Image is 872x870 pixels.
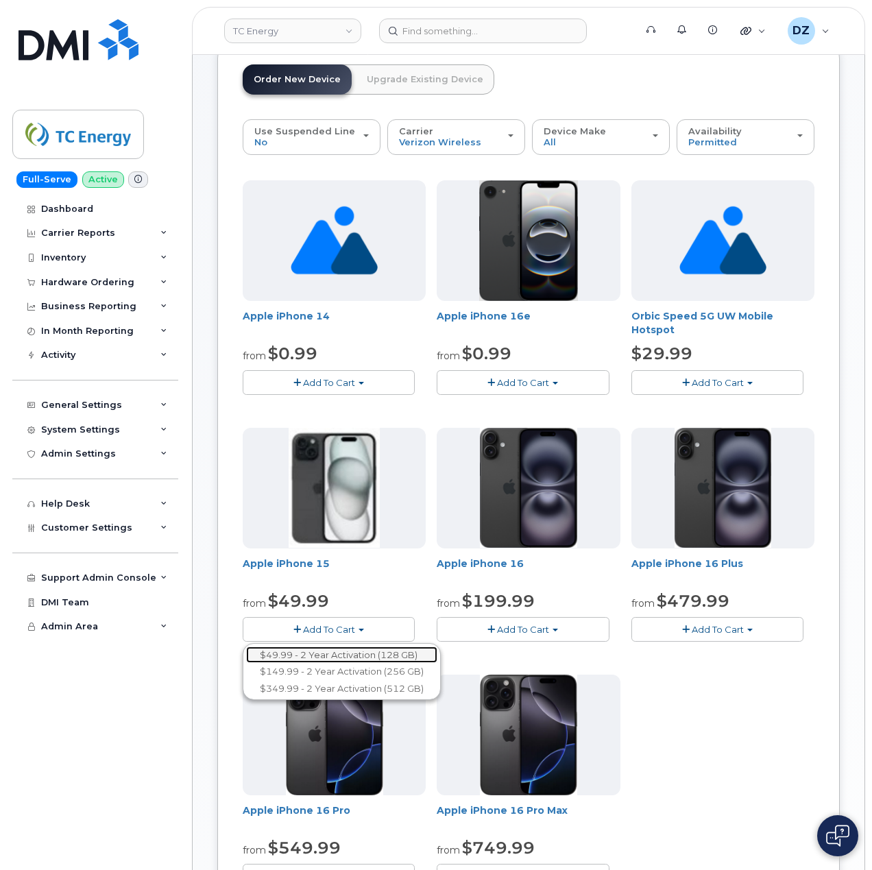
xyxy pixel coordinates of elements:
a: $349.99 - 2 Year Activation (512 GB) [246,680,437,697]
a: Apple iPhone 16 [437,557,524,570]
img: iphone16e.png [479,180,578,301]
span: Permitted [688,136,737,147]
button: Availability Permitted [677,119,814,155]
img: iphone_16_pro.png [480,675,577,795]
span: All [544,136,556,147]
img: no_image_found-2caef05468ed5679b831cfe6fc140e25e0c280774317ffc20a367ab7fd17291e.png [291,180,378,301]
input: Find something... [379,19,587,43]
span: $29.99 [631,343,692,363]
a: Apple iPhone 16e [437,310,531,322]
button: Add To Cart [243,370,415,394]
span: $0.99 [462,343,511,363]
span: Add To Cart [692,377,744,388]
span: DZ [792,23,810,39]
img: Open chat [826,825,849,847]
small: from [437,350,460,362]
button: Use Suspended Line No [243,119,380,155]
span: Add To Cart [303,377,355,388]
a: Orbic Speed 5G UW Mobile Hotspot [631,310,773,336]
button: Add To Cart [631,370,803,394]
span: Add To Cart [303,624,355,635]
span: Add To Cart [497,624,549,635]
span: No [254,136,267,147]
div: Apple iPhone 16 Pro [243,803,426,831]
a: Apple iPhone 14 [243,310,330,322]
button: Add To Cart [437,370,609,394]
img: iphone_16_plus.png [675,428,771,548]
button: Carrier Verizon Wireless [387,119,525,155]
a: Apple iPhone 16 Pro [243,804,350,817]
span: Add To Cart [692,624,744,635]
span: $479.99 [657,591,729,611]
img: iphone_16_pro.png [286,675,383,795]
span: Device Make [544,125,606,136]
a: $49.99 - 2 Year Activation (128 GB) [246,647,437,664]
button: Add To Cart [631,617,803,641]
button: Device Make All [532,119,670,155]
div: Apple iPhone 16 [437,557,620,584]
a: $149.99 - 2 Year Activation (256 GB) [246,663,437,680]
div: Apple iPhone 16 Pro Max [437,803,620,831]
div: Quicklinks [731,17,775,45]
span: Add To Cart [497,377,549,388]
span: Verizon Wireless [399,136,481,147]
img: iphone_16_plus.png [480,428,577,548]
div: Apple iPhone 16e [437,309,620,337]
span: Carrier [399,125,433,136]
button: Add To Cart [243,617,415,641]
small: from [243,597,266,609]
span: $549.99 [268,838,341,858]
span: $199.99 [462,591,535,611]
div: Apple iPhone 16 Plus [631,557,814,584]
a: Upgrade Existing Device [356,64,494,95]
span: Use Suspended Line [254,125,355,136]
a: Apple iPhone 15 [243,557,330,570]
span: $749.99 [462,838,535,858]
small: from [243,350,266,362]
small: from [437,597,460,609]
span: $0.99 [268,343,317,363]
button: Add To Cart [437,617,609,641]
a: Apple iPhone 16 Pro Max [437,804,568,817]
small: from [631,597,655,609]
div: Devon Zellars [778,17,839,45]
div: Orbic Speed 5G UW Mobile Hotspot [631,309,814,337]
a: Apple iPhone 16 Plus [631,557,743,570]
img: iphone15.jpg [289,428,380,548]
div: Apple iPhone 14 [243,309,426,337]
a: TC Energy [224,19,361,43]
img: no_image_found-2caef05468ed5679b831cfe6fc140e25e0c280774317ffc20a367ab7fd17291e.png [679,180,766,301]
small: from [437,844,460,856]
small: from [243,844,266,856]
div: Apple iPhone 15 [243,557,426,584]
span: $49.99 [268,591,329,611]
span: Availability [688,125,742,136]
a: Order New Device [243,64,352,95]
